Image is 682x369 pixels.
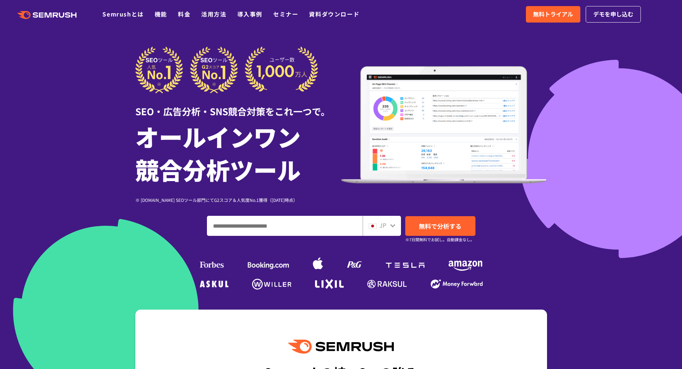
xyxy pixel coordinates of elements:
a: 資料ダウンロード [309,10,359,18]
a: デモを申し込む [586,6,641,23]
small: ※7日間無料でお試し。自動課金なし。 [405,236,474,243]
a: 無料で分析する [405,216,475,236]
a: 料金 [178,10,190,18]
div: ※ [DOMAIN_NAME] SEOツール部門にてG2スコア＆人気度No.1獲得（[DATE]時点） [135,196,341,203]
span: デモを申し込む [593,10,633,19]
a: 活用方法 [201,10,226,18]
h1: オールインワン 競合分析ツール [135,120,341,186]
a: 導入事例 [237,10,262,18]
span: 無料で分析する [419,222,461,230]
span: JP [379,221,386,229]
a: Semrushとは [102,10,144,18]
a: セミナー [273,10,298,18]
input: ドメイン、キーワードまたはURLを入力してください [207,216,362,236]
a: 機能 [155,10,167,18]
a: 無料トライアル [526,6,580,23]
img: Semrush [288,340,393,354]
span: 無料トライアル [533,10,573,19]
div: SEO・広告分析・SNS競合対策をこれ一つで。 [135,93,341,118]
